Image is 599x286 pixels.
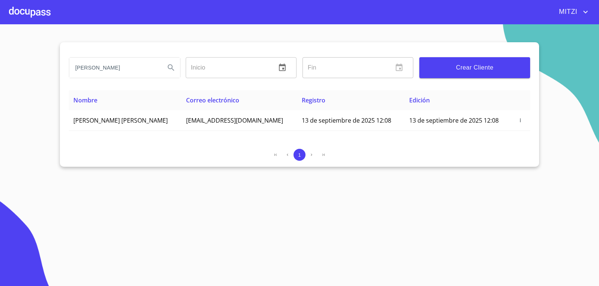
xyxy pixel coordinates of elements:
span: [EMAIL_ADDRESS][DOMAIN_NAME] [186,116,283,124]
button: Crear Cliente [419,57,530,78]
span: Crear Cliente [425,62,524,73]
span: Nombre [73,96,97,104]
span: Correo electrónico [186,96,239,104]
span: [PERSON_NAME] [PERSON_NAME] [73,116,168,124]
span: Registro [302,96,325,104]
button: 1 [294,149,305,161]
input: search [69,58,159,78]
span: 13 de septiembre de 2025 12:08 [409,116,499,124]
span: 13 de septiembre de 2025 12:08 [302,116,391,124]
button: account of current user [553,6,590,18]
button: Search [162,59,180,77]
span: Edición [409,96,430,104]
span: 1 [298,152,301,158]
span: MITZI [553,6,581,18]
